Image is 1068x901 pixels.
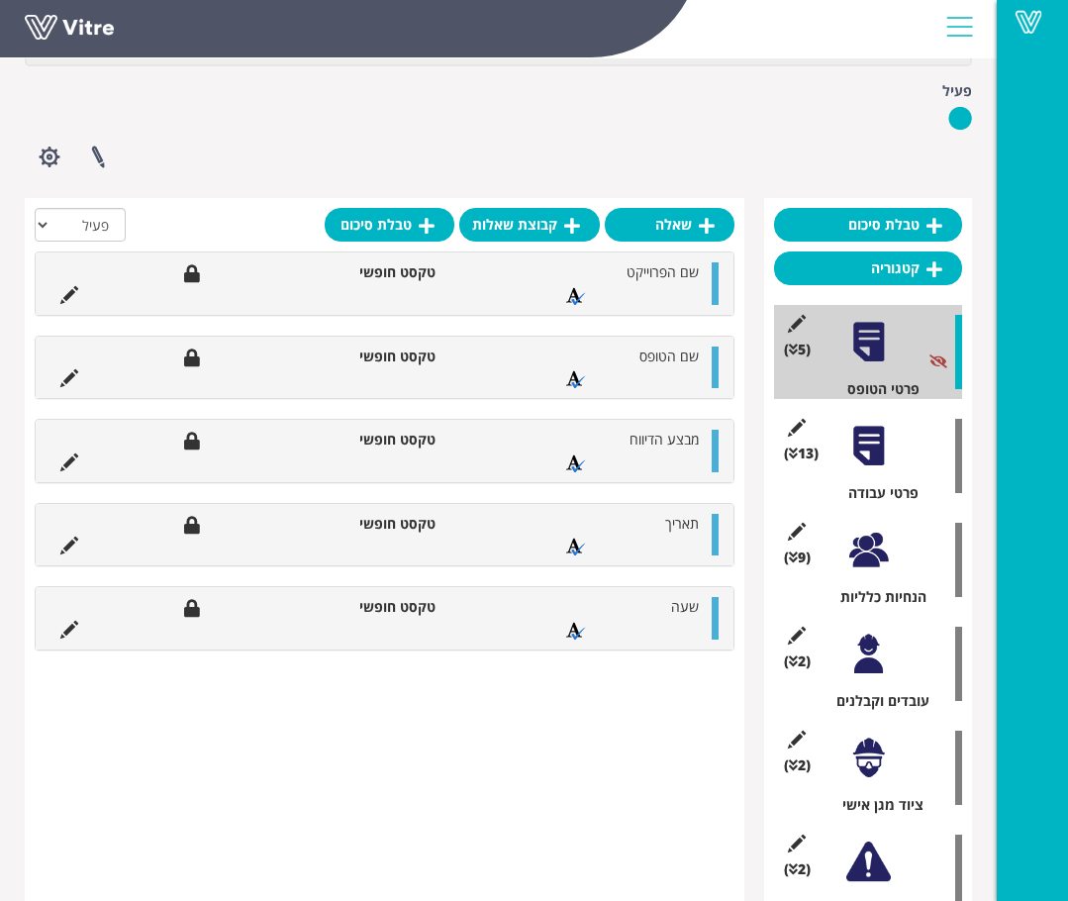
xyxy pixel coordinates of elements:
a: קטגוריה [774,251,962,285]
div: הנחיות כלליות [789,587,962,607]
span: (2 ) [784,755,811,775]
span: מבצע הדיווח [630,430,699,449]
div: עובדים וקבלנים [789,691,962,711]
span: (9 ) [784,548,811,567]
a: טבלת סיכום [325,208,454,242]
span: שעה [671,597,699,616]
li: טקסט חופשי [346,347,445,366]
a: שאלה [605,208,734,242]
div: פרטי הטופס [789,379,962,399]
span: שם הפרוייקט [627,262,699,281]
img: yes [948,106,972,131]
a: טבלת סיכום [774,208,962,242]
span: (2 ) [784,651,811,671]
li: טקסט חופשי [346,262,445,282]
li: טקסט חופשי [346,430,445,450]
span: שם הטופס [639,347,699,365]
div: ציוד מגן אישי [789,795,962,815]
span: (2 ) [784,859,811,879]
a: קבוצת שאלות [459,208,600,242]
span: תאריך [665,514,699,533]
span: (13 ) [784,444,819,463]
li: טקסט חופשי [346,597,445,617]
div: פרטי עבודה [789,483,962,503]
li: טקסט חופשי [346,514,445,534]
label: פעיל [942,81,972,101]
span: (5 ) [784,340,811,359]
